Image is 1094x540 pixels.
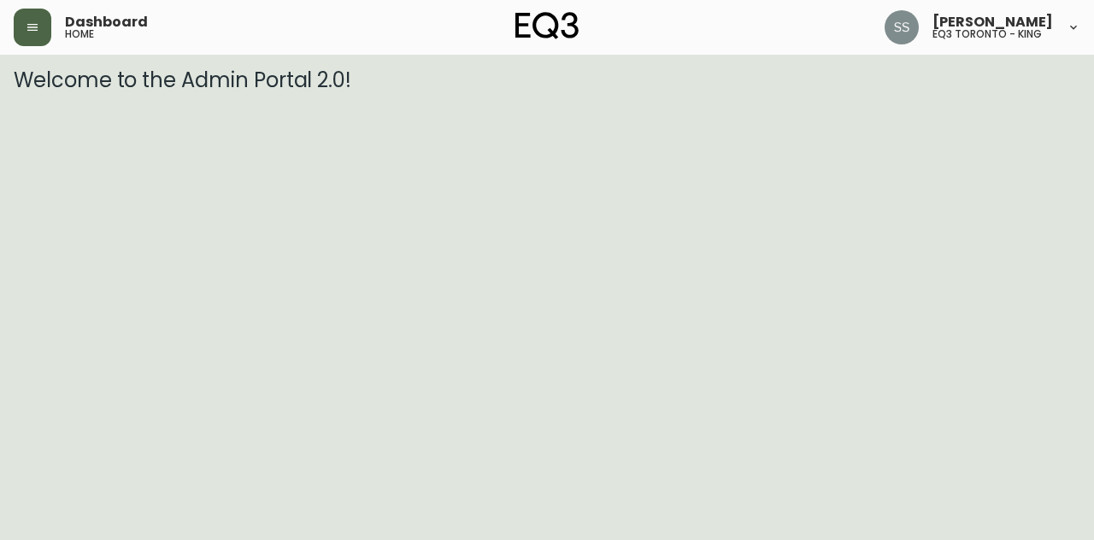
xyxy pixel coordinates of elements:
h5: home [65,29,94,39]
h3: Welcome to the Admin Portal 2.0! [14,68,1080,92]
img: f1b6f2cda6f3b51f95337c5892ce6799 [885,10,919,44]
img: logo [515,12,579,39]
span: Dashboard [65,15,148,29]
h5: eq3 toronto - king [932,29,1042,39]
span: [PERSON_NAME] [932,15,1053,29]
